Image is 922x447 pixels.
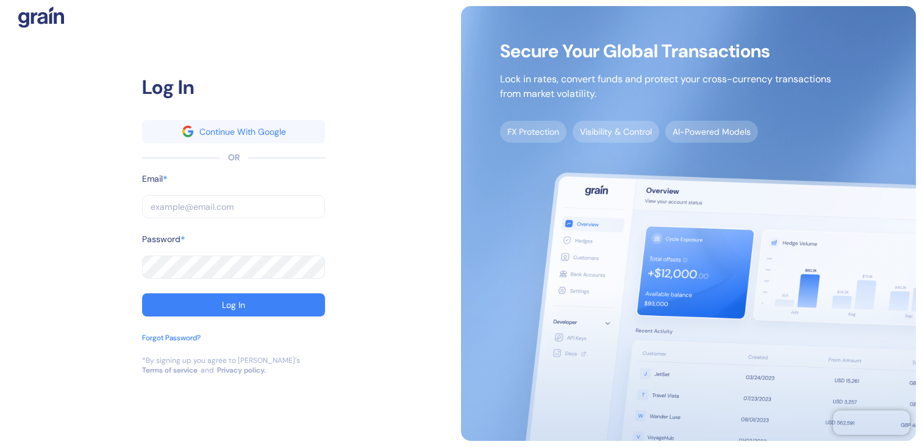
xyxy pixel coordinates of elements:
span: FX Protection [500,121,566,143]
div: Log In [142,73,325,102]
div: Log In [222,301,245,309]
div: Continue With Google [199,127,286,136]
button: googleContinue With Google [142,120,325,143]
div: and [201,365,214,375]
div: *By signing up you agree to [PERSON_NAME]’s [142,356,300,365]
button: Forgot Password? [142,332,201,356]
label: Email [142,173,163,185]
div: OR [228,151,240,164]
a: Terms of service [142,365,198,375]
button: Log In [142,293,325,316]
span: Secure Your Global Transactions [500,45,831,57]
p: Lock in rates, convert funds and protect your cross-currency transactions from market volatility. [500,72,831,101]
img: signup-main-image [461,6,916,441]
span: Visibility & Control [573,121,659,143]
label: Password [142,233,180,246]
span: AI-Powered Models [665,121,758,143]
iframe: Chatra live chat [833,410,910,435]
img: google [182,126,193,137]
img: logo [18,6,64,28]
div: Forgot Password? [142,332,201,343]
input: example@email.com [142,195,325,218]
a: Privacy policy. [217,365,266,375]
